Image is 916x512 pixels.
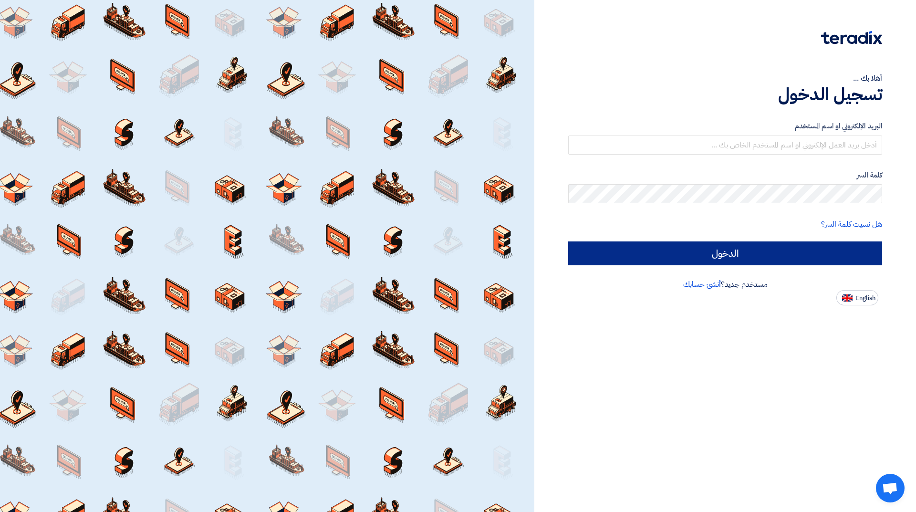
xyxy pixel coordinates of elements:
[836,290,878,305] button: English
[568,73,882,84] div: أهلا بك ...
[568,84,882,105] h1: تسجيل الدخول
[568,136,882,155] input: أدخل بريد العمل الإلكتروني او اسم المستخدم الخاص بك ...
[842,294,853,302] img: en-US.png
[568,241,882,265] input: الدخول
[568,279,882,290] div: مستخدم جديد؟
[683,279,721,290] a: أنشئ حسابك
[876,474,905,502] div: Open chat
[568,170,882,181] label: كلمة السر
[568,121,882,132] label: البريد الإلكتروني او اسم المستخدم
[855,295,875,302] span: English
[821,31,882,44] img: Teradix logo
[821,219,882,230] a: هل نسيت كلمة السر؟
